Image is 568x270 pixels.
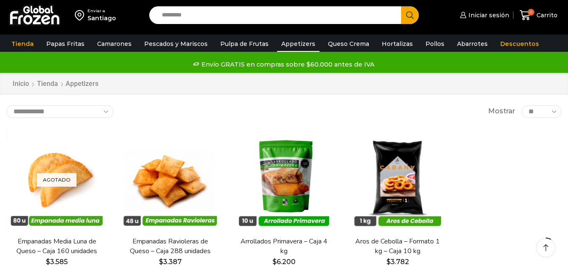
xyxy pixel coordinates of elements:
a: Arrollados Primavera – Caja 4 kg [238,237,329,256]
a: Appetizers [277,36,320,52]
a: Pulpa de Frutas [216,36,273,52]
span: Mostrar [488,107,515,116]
button: Search button [401,6,419,24]
a: 0 Carrito [518,5,560,25]
a: Papas Fritas [42,36,89,52]
bdi: 3.387 [159,258,182,266]
a: Iniciar sesión [458,7,509,24]
bdi: 3.585 [46,258,68,266]
a: Tienda [7,36,38,52]
a: Camarones [93,36,136,52]
img: address-field-icon.svg [75,8,87,22]
div: Enviar a [87,8,116,14]
span: $ [272,258,277,266]
bdi: 3.782 [386,258,409,266]
a: Tienda [37,79,58,89]
a: Queso Crema [324,36,373,52]
a: Abarrotes [453,36,492,52]
select: Pedido de la tienda [6,105,114,118]
a: Pescados y Mariscos [140,36,212,52]
a: Inicio [12,79,29,89]
span: $ [46,258,50,266]
span: $ [159,258,163,266]
span: 0 [528,9,534,16]
p: Agotado [37,173,77,187]
h1: Appetizers [66,80,98,88]
a: Hortalizas [378,36,417,52]
bdi: 6.200 [272,258,296,266]
a: Aros de Cebolla – Formato 1 kg – Caja 10 kg [352,237,443,256]
a: Empanadas Ravioleras de Queso – Caja 288 unidades [125,237,216,256]
a: Empanadas Media Luna de Queso – Caja 160 unidades [11,237,102,256]
span: Carrito [534,11,557,19]
a: Pollos [421,36,449,52]
nav: Breadcrumb [12,79,98,89]
a: Descuentos [496,36,543,52]
span: $ [386,258,391,266]
div: Santiago [87,14,116,22]
span: Iniciar sesión [466,11,509,19]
